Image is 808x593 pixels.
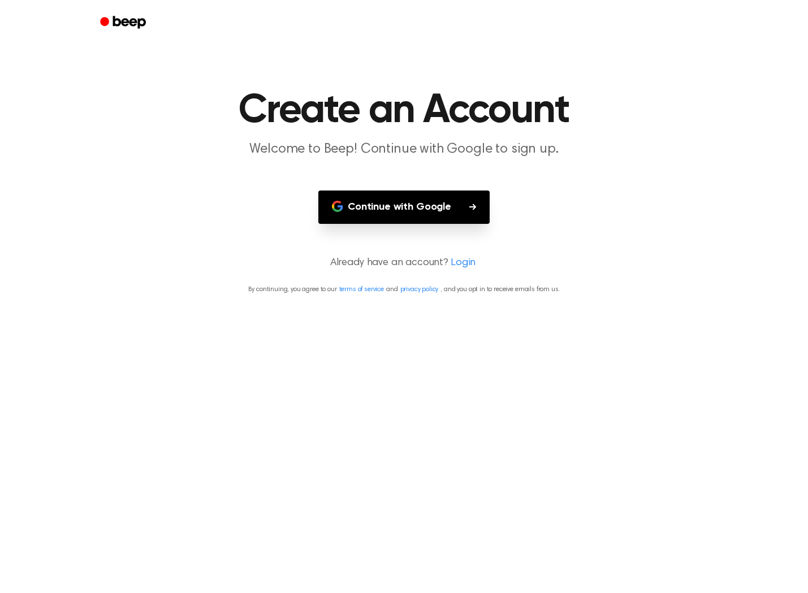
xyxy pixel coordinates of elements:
[14,256,794,271] p: Already have an account?
[318,191,490,224] button: Continue with Google
[400,286,439,293] a: privacy policy
[115,90,694,131] h1: Create an Account
[451,256,476,271] a: Login
[14,284,794,295] p: By continuing, you agree to our and , and you opt in to receive emails from us.
[187,140,621,159] p: Welcome to Beep! Continue with Google to sign up.
[339,286,384,293] a: terms of service
[92,12,156,34] a: Beep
